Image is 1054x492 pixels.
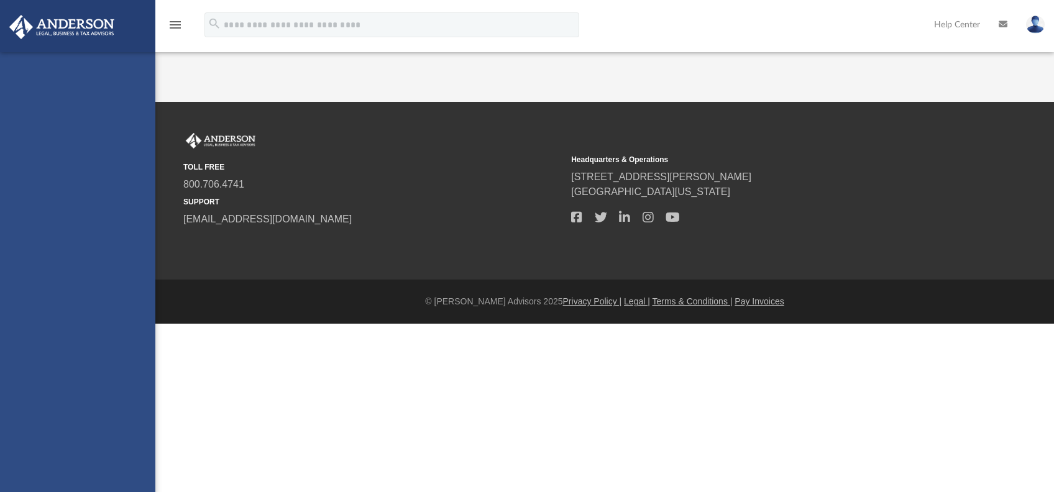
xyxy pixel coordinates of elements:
a: menu [168,24,183,32]
a: Terms & Conditions | [653,296,733,306]
a: 800.706.4741 [183,179,244,189]
small: SUPPORT [183,196,562,207]
img: User Pic [1026,16,1045,34]
small: TOLL FREE [183,162,562,173]
a: [STREET_ADDRESS][PERSON_NAME] [571,171,751,182]
img: Anderson Advisors Platinum Portal [183,133,258,149]
i: menu [168,17,183,32]
a: [GEOGRAPHIC_DATA][US_STATE] [571,186,730,197]
a: Pay Invoices [735,296,784,306]
img: Anderson Advisors Platinum Portal [6,15,118,39]
a: Legal | [624,296,650,306]
a: Privacy Policy | [563,296,622,306]
small: Headquarters & Operations [571,154,950,165]
div: © [PERSON_NAME] Advisors 2025 [155,295,1054,308]
i: search [208,17,221,30]
a: [EMAIL_ADDRESS][DOMAIN_NAME] [183,214,352,224]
